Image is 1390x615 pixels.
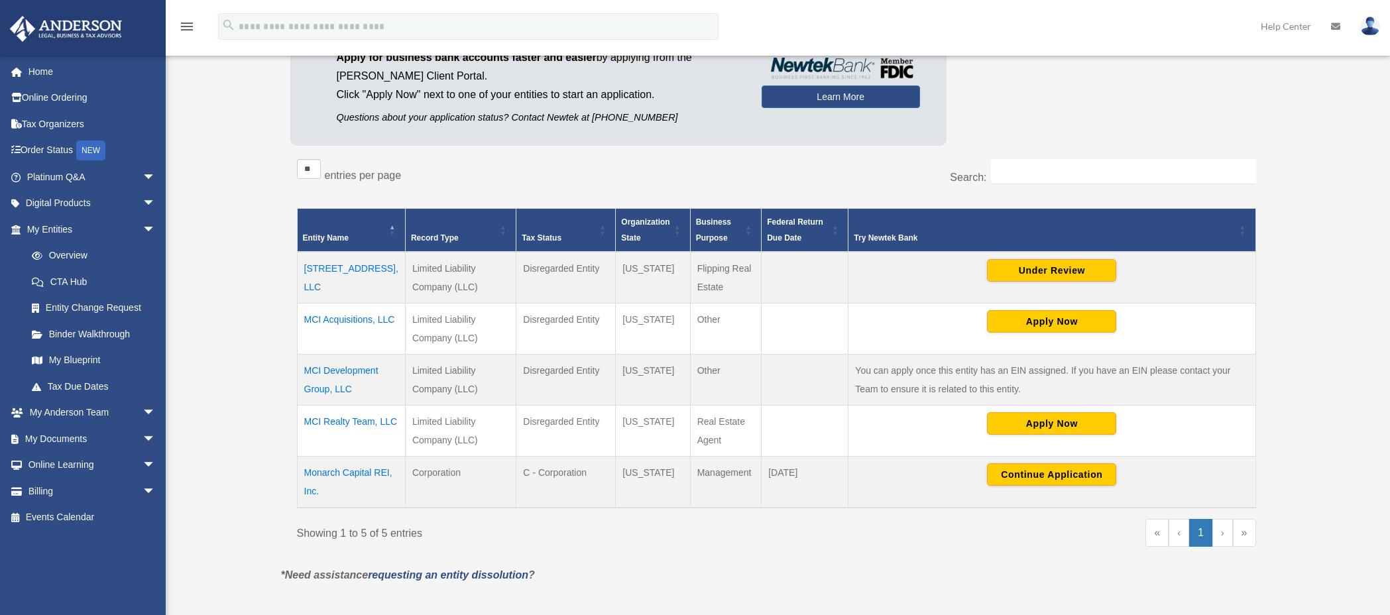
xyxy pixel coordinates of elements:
[616,208,690,252] th: Organization State: Activate to sort
[19,295,169,321] a: Entity Change Request
[143,478,169,505] span: arrow_drop_down
[221,18,236,32] i: search
[696,217,731,243] span: Business Purpose
[987,412,1116,435] button: Apply Now
[19,347,169,374] a: My Blueprint
[1212,519,1233,547] a: Next
[325,170,402,181] label: entries per page
[1233,519,1256,547] a: Last
[1145,519,1169,547] a: First
[762,85,920,108] a: Learn More
[616,303,690,354] td: [US_STATE]
[297,303,405,354] td: MCI Acquisitions, LLC
[143,425,169,453] span: arrow_drop_down
[516,354,616,405] td: Disregarded Entity
[19,268,169,295] a: CTA Hub
[297,405,405,456] td: MCI Realty Team, LLC
[337,109,742,126] p: Questions about your application status? Contact Newtek at [PHONE_NUMBER]
[143,190,169,217] span: arrow_drop_down
[854,230,1235,246] div: Try Newtek Bank
[405,252,516,304] td: Limited Liability Company (LLC)
[762,208,848,252] th: Federal Return Due Date: Activate to sort
[179,23,195,34] a: menu
[297,519,767,543] div: Showing 1 to 5 of 5 entries
[143,216,169,243] span: arrow_drop_down
[1189,519,1212,547] a: 1
[405,405,516,456] td: Limited Liability Company (LLC)
[405,208,516,252] th: Record Type: Activate to sort
[690,456,762,508] td: Management
[1360,17,1380,36] img: User Pic
[297,354,405,405] td: MCI Development Group, LLC
[987,259,1116,282] button: Under Review
[621,217,669,243] span: Organization State
[6,16,126,42] img: Anderson Advisors Platinum Portal
[297,252,405,304] td: [STREET_ADDRESS], LLC
[767,217,823,243] span: Federal Return Due Date
[143,452,169,479] span: arrow_drop_down
[9,478,176,504] a: Billingarrow_drop_down
[405,456,516,508] td: Corporation
[768,58,913,79] img: NewtekBankLogoSM.png
[19,321,169,347] a: Binder Walkthrough
[987,463,1116,486] button: Continue Application
[337,52,597,63] span: Apply for business bank accounts faster and easier
[987,310,1116,333] button: Apply Now
[616,252,690,304] td: [US_STATE]
[1169,519,1189,547] a: Previous
[143,164,169,191] span: arrow_drop_down
[9,425,176,452] a: My Documentsarrow_drop_down
[411,233,459,243] span: Record Type
[690,405,762,456] td: Real Estate Agent
[9,137,176,164] a: Order StatusNEW
[9,504,176,531] a: Events Calendar
[848,354,1255,405] td: You can apply once this entity has an EIN assigned. If you have an EIN please contact your Team t...
[303,233,349,243] span: Entity Name
[690,252,762,304] td: Flipping Real Estate
[516,252,616,304] td: Disregarded Entity
[616,354,690,405] td: [US_STATE]
[337,85,742,104] p: Click "Apply Now" next to one of your entities to start an application.
[950,172,986,183] label: Search:
[522,233,561,243] span: Tax Status
[848,208,1255,252] th: Try Newtek Bank : Activate to sort
[19,373,169,400] a: Tax Due Dates
[690,303,762,354] td: Other
[337,48,742,85] p: by applying from the [PERSON_NAME] Client Portal.
[76,140,105,160] div: NEW
[405,303,516,354] td: Limited Liability Company (LLC)
[516,303,616,354] td: Disregarded Entity
[143,400,169,427] span: arrow_drop_down
[297,456,405,508] td: Monarch Capital REI, Inc.
[690,208,762,252] th: Business Purpose: Activate to sort
[516,208,616,252] th: Tax Status: Activate to sort
[516,456,616,508] td: C - Corporation
[179,19,195,34] i: menu
[405,354,516,405] td: Limited Liability Company (LLC)
[616,405,690,456] td: [US_STATE]
[516,405,616,456] td: Disregarded Entity
[690,354,762,405] td: Other
[19,243,162,269] a: Overview
[9,216,169,243] a: My Entitiesarrow_drop_down
[281,569,535,581] em: *Need assistance ?
[9,111,176,137] a: Tax Organizers
[616,456,690,508] td: [US_STATE]
[9,58,176,85] a: Home
[9,400,176,426] a: My Anderson Teamarrow_drop_down
[9,190,176,217] a: Digital Productsarrow_drop_down
[762,456,848,508] td: [DATE]
[9,85,176,111] a: Online Ordering
[9,164,176,190] a: Platinum Q&Aarrow_drop_down
[9,452,176,478] a: Online Learningarrow_drop_down
[368,569,528,581] a: requesting an entity dissolution
[297,208,405,252] th: Entity Name: Activate to invert sorting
